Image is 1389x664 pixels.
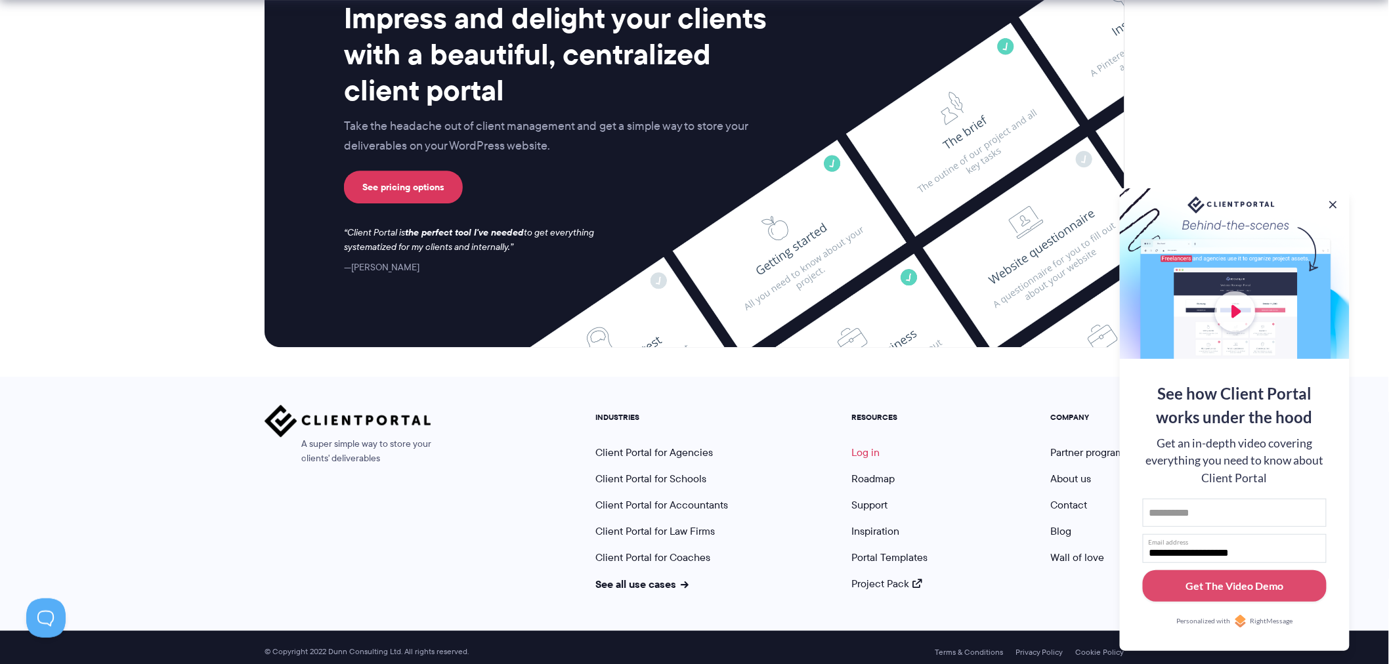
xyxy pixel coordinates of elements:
[1051,445,1124,460] a: Partner program
[595,524,715,539] a: Client Portal for Law Firms
[1143,534,1327,563] input: Email address
[851,497,887,512] a: Support
[595,413,728,422] h5: INDUSTRIES
[1015,648,1063,657] a: Privacy Policy
[344,260,419,274] cite: [PERSON_NAME]
[851,413,928,422] h5: RESOURCES
[26,598,66,638] iframe: Toggle Customer Support
[1076,648,1124,657] a: Cookie Policy
[344,117,776,156] p: Take the headache out of client management and get a simple way to store your deliverables on you...
[1143,435,1327,487] div: Get an in-depth video covering everything you need to know about Client Portal
[1051,413,1124,422] h5: COMPANY
[1051,550,1105,565] a: Wall of love
[935,648,1003,657] a: Terms & Conditions
[258,647,475,657] span: © Copyright 2022 Dunn Consulting Ltd. All rights reserved.
[595,445,713,460] a: Client Portal for Agencies
[265,437,431,466] span: A super simple way to store your clients' deliverables
[595,497,728,512] a: Client Portal for Accountants
[1143,382,1327,429] div: See how Client Portal works under the hood
[1051,471,1092,486] a: About us
[595,576,689,592] a: See all use cases
[1051,524,1072,539] a: Blog
[1250,616,1293,627] span: RightMessage
[851,524,899,539] a: Inspiration
[344,226,612,255] p: Client Portal is to get everything systematized for my clients and internally.
[1051,497,1088,512] a: Contact
[851,445,880,460] a: Log in
[851,471,895,486] a: Roadmap
[1234,615,1247,628] img: Personalized with RightMessage
[595,550,710,565] a: Client Portal for Coaches
[1176,616,1230,627] span: Personalized with
[851,576,922,591] a: Project Pack
[1143,570,1327,602] button: Get The Video Demo
[1143,615,1327,628] a: Personalized withRightMessage
[851,550,928,565] a: Portal Templates
[1186,578,1284,594] div: Get The Video Demo
[405,225,524,239] strong: the perfect tool I've needed
[595,471,706,486] a: Client Portal for Schools
[344,171,463,203] a: See pricing options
